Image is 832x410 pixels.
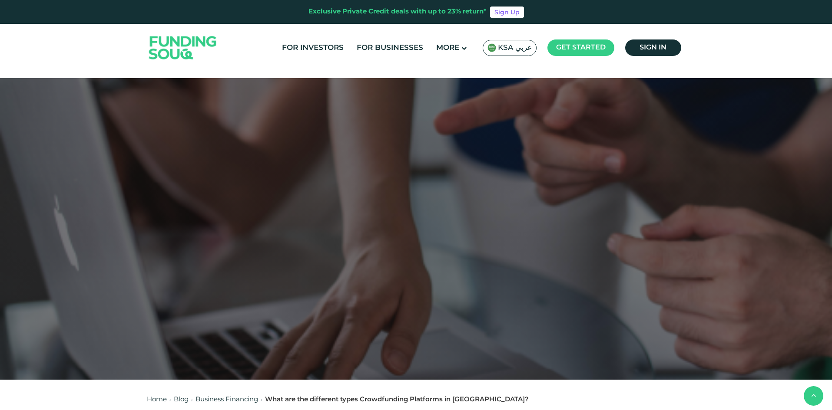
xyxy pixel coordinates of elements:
span: Sign in [640,44,666,51]
a: Business Financing [196,397,258,403]
a: Blog [174,397,189,403]
span: KSA عربي [498,43,532,53]
button: back [804,386,823,406]
div: What are the different types Crowdfunding Platforms in [GEOGRAPHIC_DATA]? [265,395,529,405]
span: Get started [556,44,606,51]
a: Sign Up [490,7,524,18]
img: Logo [140,26,225,70]
img: SA Flag [487,43,496,52]
a: Sign in [625,39,681,56]
a: For Investors [280,41,346,55]
div: Exclusive Private Credit deals with up to 23% return* [308,7,487,17]
span: More [436,44,459,52]
a: Home [147,397,167,403]
a: For Businesses [355,41,425,55]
